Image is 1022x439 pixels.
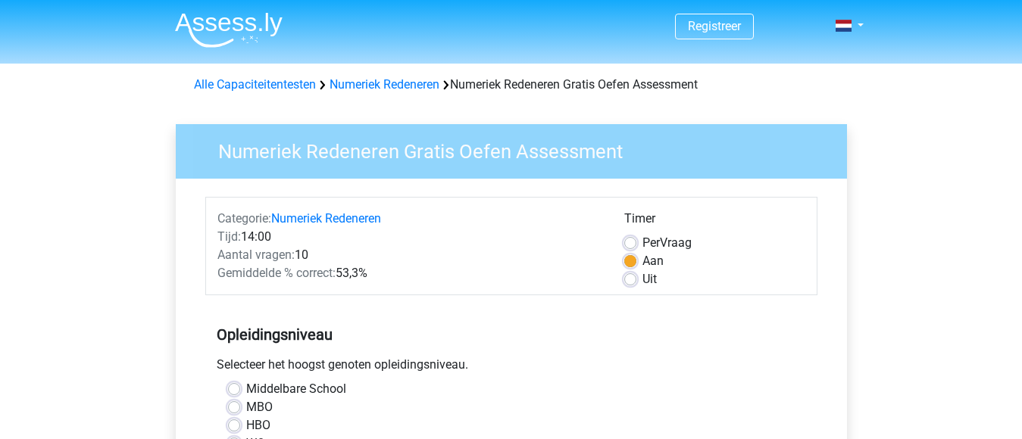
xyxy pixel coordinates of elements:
[206,228,613,246] div: 14:00
[217,248,295,262] span: Aantal vragen:
[206,246,613,264] div: 10
[175,12,283,48] img: Assessly
[188,76,835,94] div: Numeriek Redeneren Gratis Oefen Assessment
[205,356,817,380] div: Selecteer het hoogst genoten opleidingsniveau.
[642,270,657,288] label: Uit
[206,264,613,282] div: 53,3%
[330,77,439,92] a: Numeriek Redeneren
[217,211,271,226] span: Categorie:
[246,416,270,434] label: HBO
[688,19,741,33] a: Registreer
[271,211,381,226] a: Numeriek Redeneren
[246,380,346,398] label: Middelbare School
[194,77,316,92] a: Alle Capaciteitentesten
[200,134,836,163] h3: Numeriek Redeneren Gratis Oefen Assessment
[217,229,241,244] span: Tijd:
[642,252,664,270] label: Aan
[246,398,273,416] label: MBO
[217,266,336,280] span: Gemiddelde % correct:
[624,210,805,234] div: Timer
[217,319,806,350] h5: Opleidingsniveau
[642,235,660,250] span: Per
[642,234,692,252] label: Vraag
